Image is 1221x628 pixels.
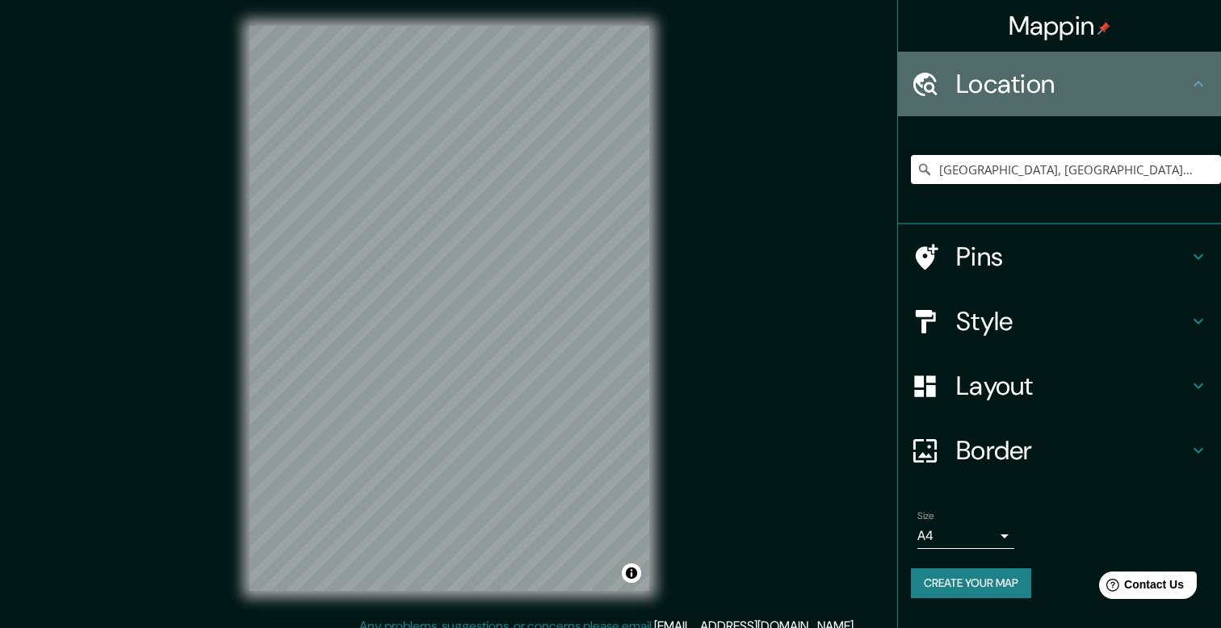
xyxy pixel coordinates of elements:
[1077,565,1203,610] iframe: Help widget launcher
[1097,22,1110,35] img: pin-icon.png
[898,418,1221,483] div: Border
[956,370,1189,402] h4: Layout
[917,523,1014,549] div: A4
[956,68,1189,100] h4: Location
[956,241,1189,273] h4: Pins
[622,563,641,583] button: Toggle attribution
[898,224,1221,289] div: Pins
[911,568,1031,598] button: Create your map
[1009,10,1111,42] h4: Mappin
[917,509,934,523] label: Size
[956,434,1189,467] h4: Border
[911,155,1221,184] input: Pick your city or area
[898,289,1221,354] div: Style
[898,52,1221,116] div: Location
[956,305,1189,337] h4: Style
[250,26,649,591] canvas: Map
[898,354,1221,418] div: Layout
